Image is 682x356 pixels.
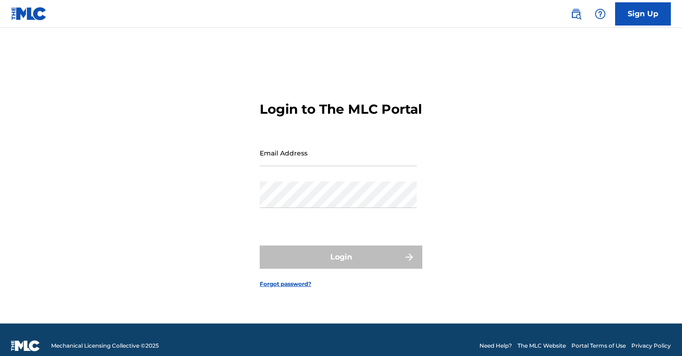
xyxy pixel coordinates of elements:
a: Public Search [567,5,585,23]
span: Mechanical Licensing Collective © 2025 [51,342,159,350]
div: Help [591,5,610,23]
img: help [595,8,606,19]
h3: Login to The MLC Portal [260,101,422,117]
a: Portal Terms of Use [571,342,626,350]
img: MLC Logo [11,7,47,20]
a: Need Help? [479,342,512,350]
a: Sign Up [615,2,671,26]
a: Forgot password? [260,280,311,288]
img: search [571,8,582,19]
a: Privacy Policy [631,342,671,350]
iframe: Chat Widget [636,311,682,356]
img: logo [11,340,40,351]
a: The MLC Website [518,342,566,350]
